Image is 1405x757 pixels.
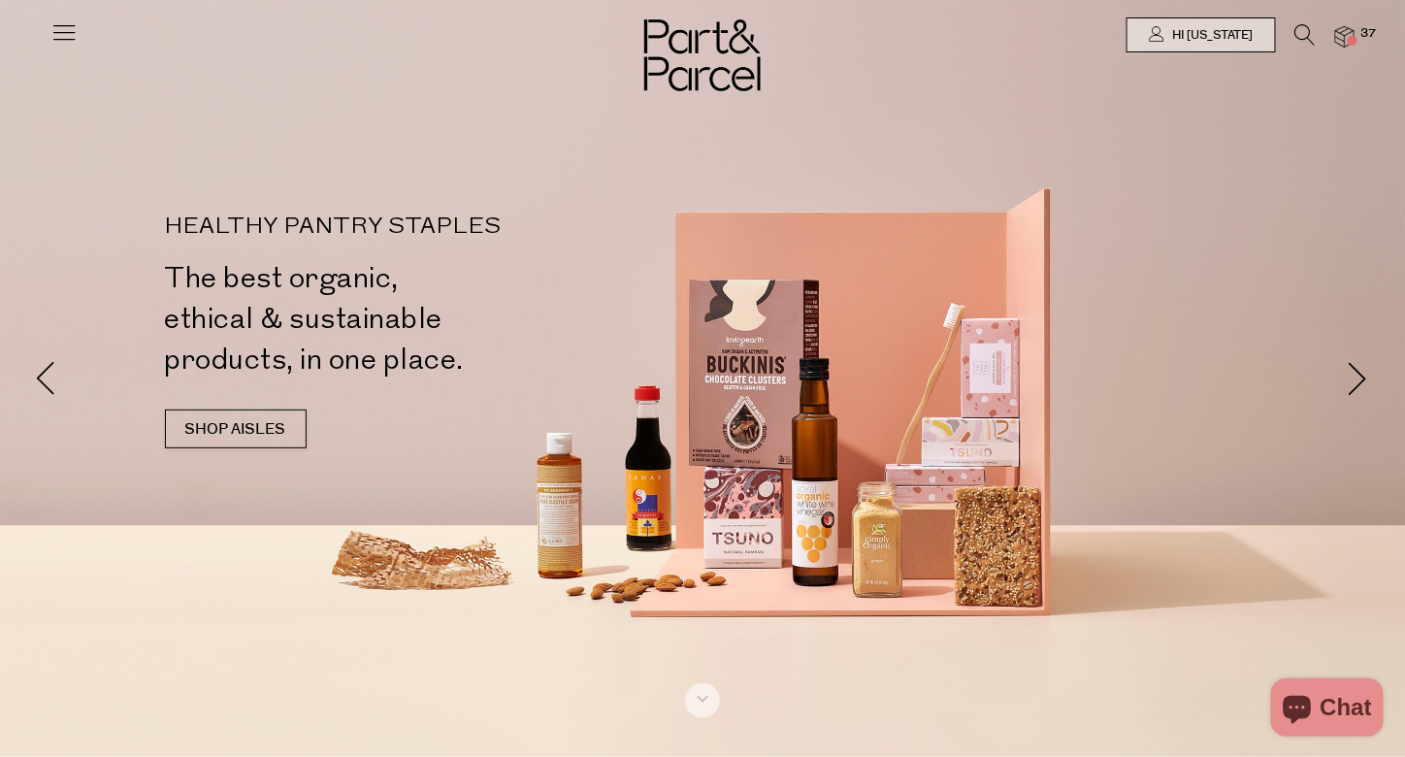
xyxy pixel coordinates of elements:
[1167,27,1254,44] span: Hi [US_STATE]
[1127,17,1276,52] a: Hi [US_STATE]
[644,19,761,91] img: Part&Parcel
[165,410,307,448] a: SHOP AISLES
[165,215,711,239] p: HEALTHY PANTRY STAPLES
[1356,25,1382,43] span: 37
[1265,678,1389,741] inbox-online-store-chat: Shopify online store chat
[165,258,711,380] h2: The best organic, ethical & sustainable products, in one place.
[1335,26,1355,47] a: 37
